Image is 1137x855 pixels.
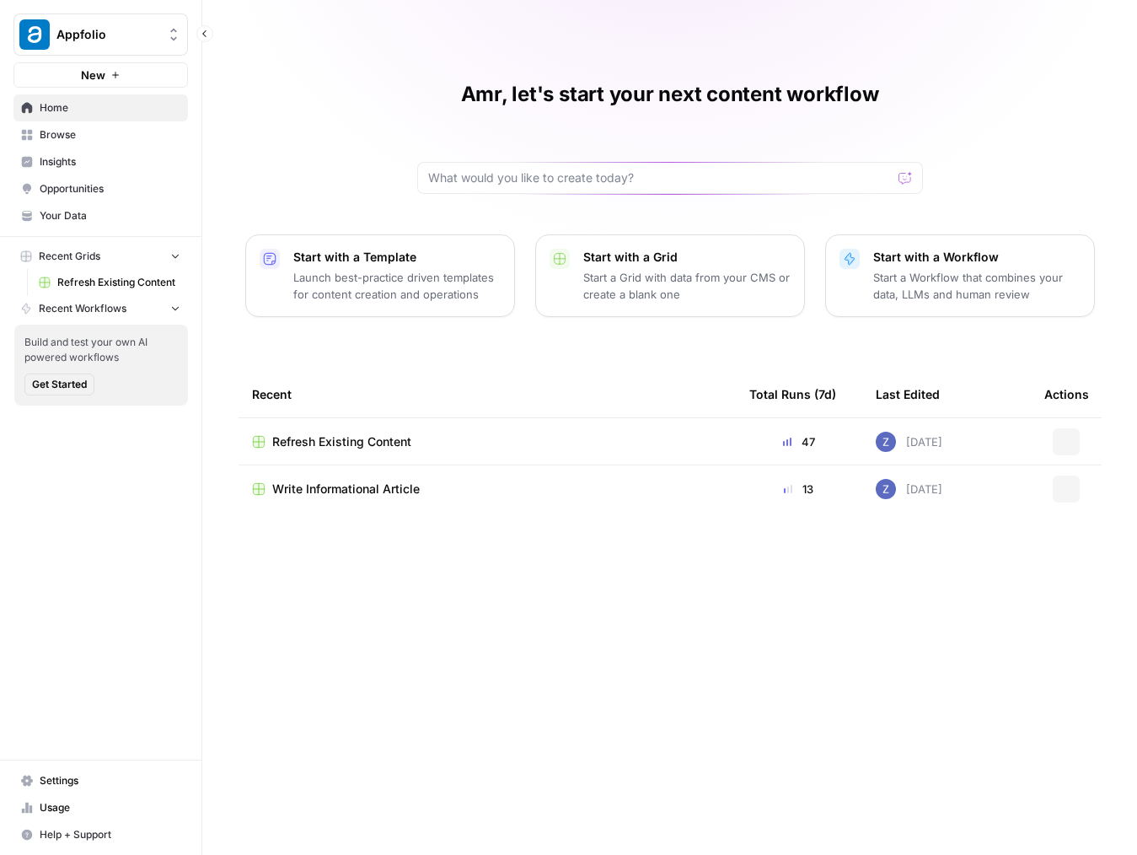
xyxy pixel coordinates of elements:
[40,127,180,142] span: Browse
[876,432,942,452] div: [DATE]
[1044,371,1089,417] div: Actions
[873,269,1081,303] p: Start a Workflow that combines your data, LLMs and human review
[293,269,501,303] p: Launch best-practice driven templates for content creation and operations
[873,249,1081,266] p: Start with a Workflow
[428,169,892,186] input: What would you like to create today?
[245,234,515,317] button: Start with a TemplateLaunch best-practice driven templates for content creation and operations
[57,275,180,290] span: Refresh Existing Content
[13,202,188,229] a: Your Data
[40,208,180,223] span: Your Data
[293,249,501,266] p: Start with a Template
[749,433,849,450] div: 47
[749,481,849,497] div: 13
[19,19,50,50] img: Appfolio Logo
[31,269,188,296] a: Refresh Existing Content
[876,371,940,417] div: Last Edited
[40,100,180,116] span: Home
[13,296,188,321] button: Recent Workflows
[40,181,180,196] span: Opportunities
[40,154,180,169] span: Insights
[876,479,896,499] img: if0rly7j6ey0lzdmkp6rmyzsebv0
[252,433,722,450] a: Refresh Existing Content
[40,773,180,788] span: Settings
[39,301,126,316] span: Recent Workflows
[13,767,188,794] a: Settings
[13,94,188,121] a: Home
[749,371,836,417] div: Total Runs (7d)
[825,234,1095,317] button: Start with a WorkflowStart a Workflow that combines your data, LLMs and human review
[56,26,158,43] span: Appfolio
[13,13,188,56] button: Workspace: Appfolio
[252,371,722,417] div: Recent
[583,269,791,303] p: Start a Grid with data from your CMS or create a blank one
[13,244,188,269] button: Recent Grids
[535,234,805,317] button: Start with a GridStart a Grid with data from your CMS or create a blank one
[40,800,180,815] span: Usage
[32,377,87,392] span: Get Started
[13,121,188,148] a: Browse
[876,479,942,499] div: [DATE]
[13,62,188,88] button: New
[461,81,879,108] h1: Amr, let's start your next content workflow
[13,175,188,202] a: Opportunities
[876,432,896,452] img: if0rly7j6ey0lzdmkp6rmyzsebv0
[13,148,188,175] a: Insights
[81,67,105,83] span: New
[39,249,100,264] span: Recent Grids
[252,481,722,497] a: Write Informational Article
[24,374,94,395] button: Get Started
[13,794,188,821] a: Usage
[24,335,178,365] span: Build and test your own AI powered workflows
[40,827,180,842] span: Help + Support
[13,821,188,848] button: Help + Support
[272,481,420,497] span: Write Informational Article
[583,249,791,266] p: Start with a Grid
[272,433,411,450] span: Refresh Existing Content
